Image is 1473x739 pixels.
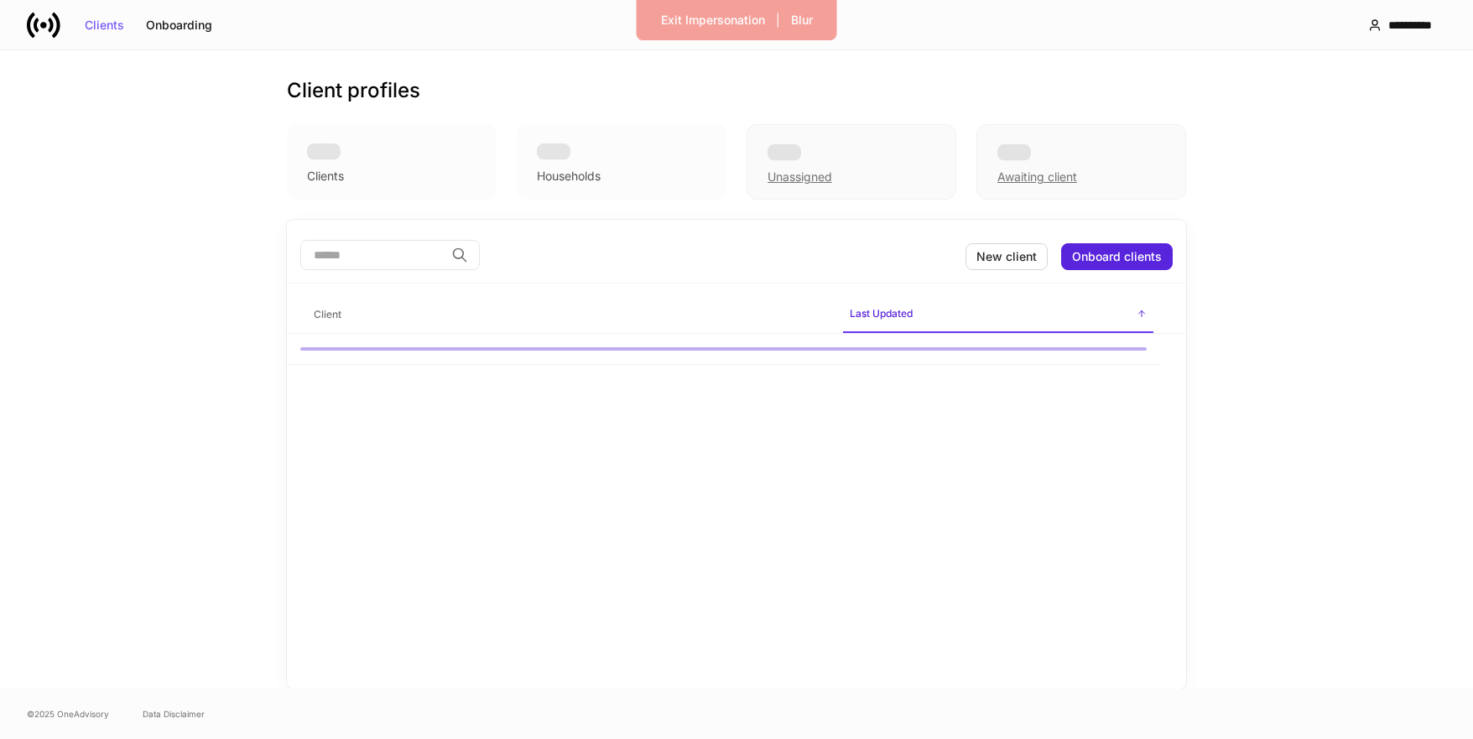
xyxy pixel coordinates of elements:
[1072,251,1162,263] div: Onboard clients
[997,169,1077,185] div: Awaiting client
[661,14,765,26] div: Exit Impersonation
[146,19,212,31] div: Onboarding
[843,297,1153,333] span: Last Updated
[976,251,1037,263] div: New client
[747,124,956,200] div: Unassigned
[307,298,830,332] span: Client
[791,14,813,26] div: Blur
[768,169,832,185] div: Unassigned
[780,7,824,34] button: Blur
[966,243,1048,270] button: New client
[850,305,913,321] h6: Last Updated
[85,19,124,31] div: Clients
[537,168,601,185] div: Households
[27,707,109,721] span: © 2025 OneAdvisory
[314,306,341,322] h6: Client
[650,7,776,34] button: Exit Impersonation
[143,707,205,721] a: Data Disclaimer
[74,12,135,39] button: Clients
[1061,243,1173,270] button: Onboard clients
[307,168,344,185] div: Clients
[287,77,420,104] h3: Client profiles
[976,124,1186,200] div: Awaiting client
[135,12,223,39] button: Onboarding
